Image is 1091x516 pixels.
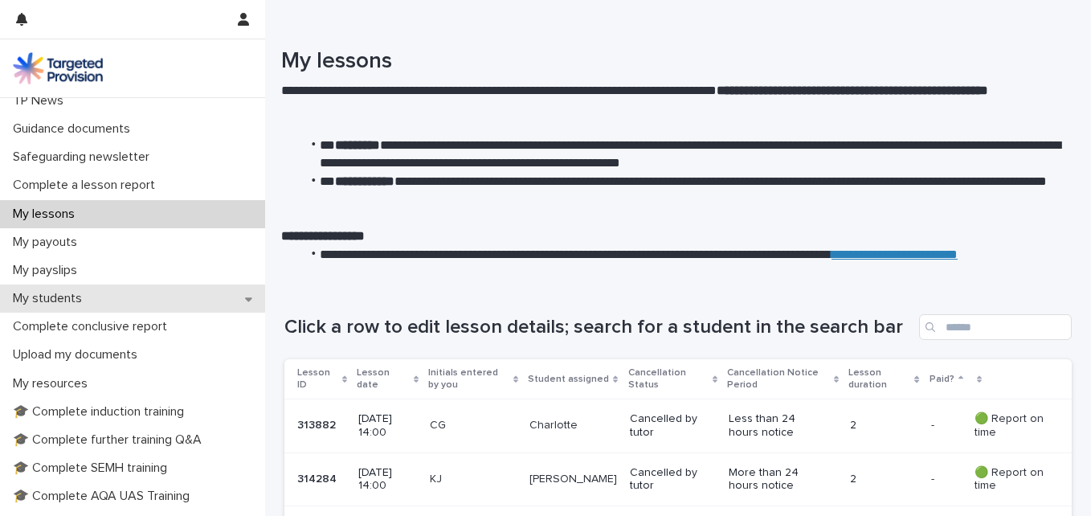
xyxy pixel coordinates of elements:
p: My payouts [6,235,90,250]
p: Paid? [930,371,954,388]
p: My resources [6,376,100,391]
p: My lessons [6,207,88,222]
p: 🟢 Report on time [975,466,1046,493]
h1: My lessons [281,48,1063,76]
p: [DATE] 14:00 [358,412,417,440]
p: Safeguarding newsletter [6,149,162,165]
p: CG [430,419,517,432]
tr: 314284314284 [DATE] 14:00KJ[PERSON_NAME]Cancelled by tutorMore than 24 hours notice2-- 🟢 Report o... [284,453,1072,506]
p: [DATE] 14:00 [358,466,417,493]
p: Cancelled by tutor [630,466,716,493]
p: Cancellation Status [628,364,709,394]
p: Guidance documents [6,121,143,137]
p: 🎓 Complete SEMH training [6,461,180,476]
p: - [931,416,938,432]
p: My payslips [6,263,90,278]
p: 🎓 Complete AQA UAS Training [6,489,202,504]
p: 313882 [297,416,339,432]
p: - [931,469,938,486]
p: KJ [430,473,517,486]
img: M5nRWzHhSzIhMunXDL62 [13,52,103,84]
h1: Click a row to edit lesson details; search for a student in the search bar [284,316,913,339]
p: Cancelled by tutor [630,412,716,440]
p: Charlotte [529,419,617,432]
p: My students [6,291,95,306]
p: Complete a lesson report [6,178,168,193]
p: 2 [850,419,918,432]
p: [PERSON_NAME] [529,473,617,486]
p: More than 24 hours notice [729,466,818,493]
p: TP News [6,93,76,109]
p: Upload my documents [6,347,150,362]
tr: 313882313882 [DATE] 14:00CGCharlotteCancelled by tutorLess than 24 hours notice2-- 🟢 Report on time [284,399,1072,453]
p: Lesson duration [848,364,911,394]
p: Complete conclusive report [6,319,180,334]
input: Search [919,314,1072,340]
p: 2 [850,473,918,486]
p: 🎓 Complete induction training [6,404,197,420]
p: 🟢 Report on time [975,412,1046,440]
p: Cancellation Notice Period [727,364,830,394]
p: Lesson ID [297,364,338,394]
p: 314284 [297,469,340,486]
p: Less than 24 hours notice [729,412,818,440]
p: Lesson date [357,364,410,394]
p: Initials entered by you [428,364,509,394]
p: 🎓 Complete further training Q&A [6,432,215,448]
p: Student assigned [528,371,609,388]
